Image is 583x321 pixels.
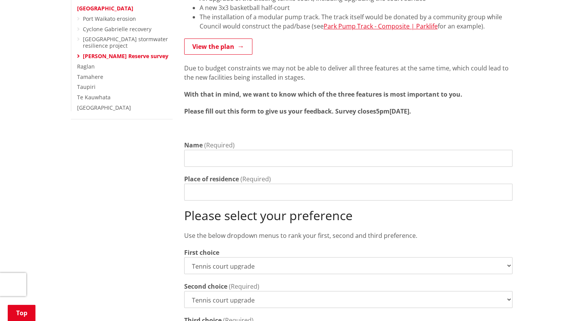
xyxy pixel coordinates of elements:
a: Park Pump Track - Composite | Parklife [324,22,438,30]
span: (Required) [229,282,259,291]
a: [PERSON_NAME] Reserve survey [83,52,168,60]
a: Port Waikato erosion [83,15,136,22]
li: A new 3x3 basketball half-court [200,3,512,12]
label: Name [184,140,203,150]
strong: 5pm[DATE]. [376,107,411,115]
a: [GEOGRAPHIC_DATA] stormwater resilience project [83,35,168,49]
iframe: Messenger Launcher [548,289,575,316]
label: Second choice [184,282,227,291]
a: View the plan [184,38,252,55]
a: Top [8,305,35,321]
a: Te Kauwhata [77,94,111,101]
p: Use the below dropdown menus to rank your first, second and third preference. [184,231,512,240]
a: [GEOGRAPHIC_DATA] [77,104,131,111]
label: First choice [184,248,219,257]
a: Tamahere [77,73,103,80]
h2: Please select your preference [184,208,512,223]
span: (Required) [204,141,235,149]
a: Raglan [77,63,95,70]
a: [GEOGRAPHIC_DATA] [77,5,133,12]
a: Cyclone Gabrielle recovery [83,25,151,33]
a: Taupiri [77,83,96,90]
li: The installation of a modular pump track. The track itself would be donated by a community group ... [200,12,512,31]
strong: Please fill out this form to give us your feedback. Survey closes [184,107,376,115]
span: (Required) [240,175,271,183]
label: Place of residence [184,174,239,184]
strong: With that in mind, we want to know which of the three features is most important to you. [184,90,462,99]
p: Due to budget constraints we may not be able to deliver all three features at the same time, whic... [184,64,512,82]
